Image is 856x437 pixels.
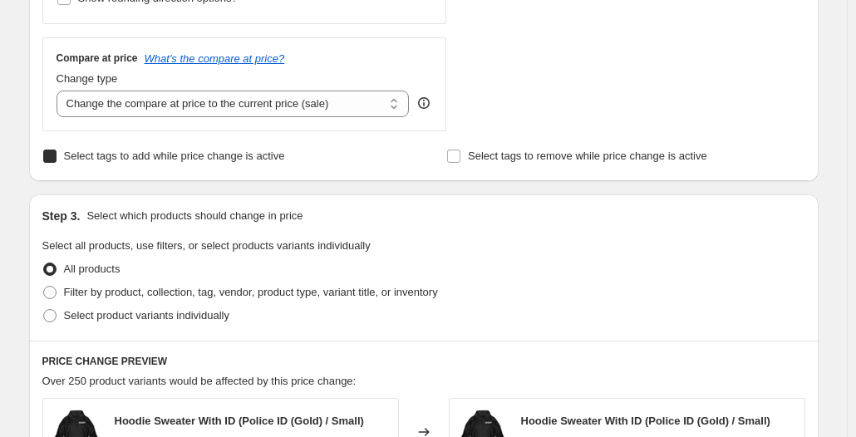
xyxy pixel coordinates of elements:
span: All products [64,263,121,275]
span: Filter by product, collection, tag, vendor, product type, variant title, or inventory [64,286,438,298]
span: Over 250 product variants would be affected by this price change: [42,375,357,387]
h3: Compare at price [57,52,138,65]
h6: PRICE CHANGE PREVIEW [42,355,805,368]
span: Select tags to remove while price change is active [468,150,707,162]
span: Hoodie Sweater With ID (Police ID (Gold) / Small) [115,415,364,427]
span: Select tags to add while price change is active [64,150,285,162]
p: Select which products should change in price [86,208,303,224]
span: Hoodie Sweater With ID (Police ID (Gold) / Small) [521,415,770,427]
span: Change type [57,72,118,85]
span: Select all products, use filters, or select products variants individually [42,239,371,252]
button: What's the compare at price? [145,52,285,65]
h2: Step 3. [42,208,81,224]
span: Select product variants individually [64,309,229,322]
div: help [416,95,432,111]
